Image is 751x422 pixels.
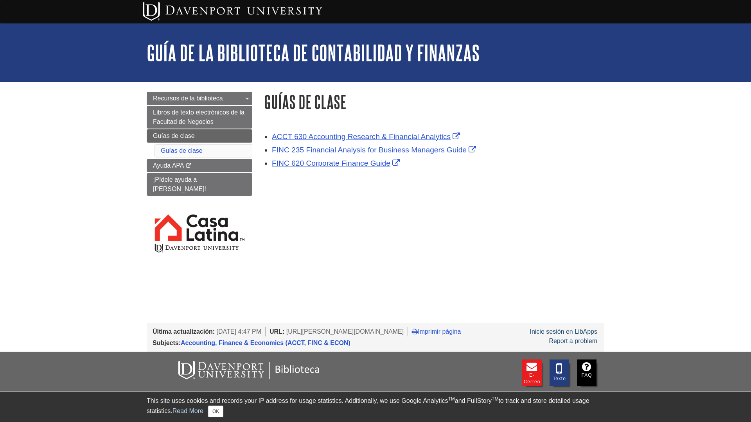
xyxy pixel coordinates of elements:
[153,132,195,139] span: Guías de clase
[147,92,252,105] a: Recursos de la biblioteca
[181,340,350,346] a: Accounting, Finance & Economics (ACCT, FINC & ECON)
[147,129,252,143] a: Guías de clase
[155,359,342,381] img: Biblioteca DU
[272,146,478,154] a: Link opens in new window
[185,163,192,168] i: This link opens in a new window
[153,109,244,125] span: Libros de texto electrónicos de la Facultad de Negocios
[286,328,404,335] span: [URL][PERSON_NAME][DOMAIN_NAME]
[272,132,462,141] a: Link opens in new window
[147,106,252,129] a: Libros de texto electrónicos de la Facultad de Negocios
[153,340,181,346] span: Subjects:
[153,176,206,192] span: ¡Pídele ayuda a [PERSON_NAME]!
[522,359,542,386] a: E-Cerreo
[161,147,203,154] a: Guías de clase
[549,338,597,344] a: Report a problem
[272,159,402,167] a: Link opens in new window
[217,328,261,335] span: [DATE] 4:47 PM
[448,396,455,402] sup: TM
[264,92,604,112] h1: Guías de clase
[269,328,284,335] span: URL:
[153,95,223,102] span: Recursos de la biblioteca
[492,396,498,402] sup: TM
[412,328,461,335] a: Imprimir página
[143,2,322,21] img: Davenport University
[577,359,596,386] a: FAQ
[172,408,203,414] a: Read More
[147,173,252,196] a: ¡Pídele ayuda a [PERSON_NAME]!
[147,159,252,172] a: Ayuda APA
[147,41,480,65] a: Guía de la Biblioteca de Contabilidad y Finanzas
[208,406,223,417] button: Close
[153,162,184,169] span: Ayuda APA
[550,359,569,386] a: Texto
[412,328,418,334] i: Imprimir página
[147,396,604,417] div: This site uses cookies and records your IP address for usage statistics. Additionally, we use Goo...
[153,328,215,335] span: Última actualización:
[530,328,597,335] a: Inicie sesión en LibApps
[147,92,252,267] div: Guide Page Menu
